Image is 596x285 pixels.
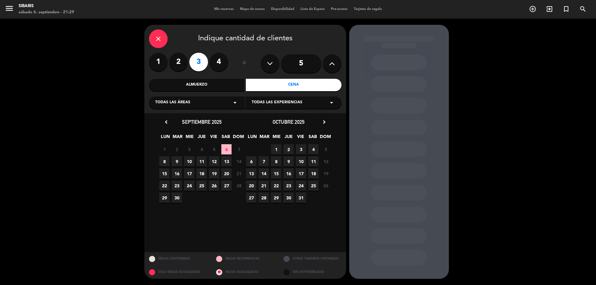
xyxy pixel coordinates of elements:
span: SAB [308,133,318,143]
i: close [155,35,162,42]
span: 5 [321,144,331,154]
label: 2 [169,53,188,71]
div: sábado 6. septiembre - 21:29 [19,9,74,16]
span: 10 [296,156,306,167]
span: 26 [209,180,219,191]
i: turned_in_not [562,5,570,13]
span: 3 [184,144,194,154]
label: 3 [189,53,208,71]
i: arrow_drop_down [231,99,239,106]
span: 29 [159,193,169,203]
span: 11 [196,156,207,167]
span: 20 [221,168,232,179]
span: 21 [234,168,244,179]
i: exit_to_app [546,5,553,13]
span: 19 [321,168,331,179]
span: 17 [184,168,194,179]
span: 7 [259,156,269,167]
span: 1 [271,144,281,154]
span: 22 [159,180,169,191]
label: 4 [210,53,228,71]
span: 27 [246,193,256,203]
span: 24 [184,180,194,191]
div: MESAS DISPONIBLES [144,252,212,265]
span: MIE [184,133,195,143]
span: 23 [172,180,182,191]
div: Almuerzo [149,79,245,91]
span: 6 [246,156,256,167]
i: search [579,5,587,13]
span: Mapa de mesas [237,7,268,11]
span: 18 [196,168,207,179]
span: 13 [246,168,256,179]
label: 1 [149,53,168,71]
span: 24 [296,180,306,191]
span: MAR [259,133,269,143]
span: 27 [221,180,232,191]
span: Pre-acceso [328,7,351,11]
span: 7 [234,144,244,154]
i: add_circle_outline [529,5,536,13]
span: 6 [221,144,232,154]
span: 17 [296,168,306,179]
div: MESAS BLOQUEADAS [211,265,279,279]
i: arrow_drop_down [328,99,335,106]
span: SAB [221,133,231,143]
span: 22 [271,180,281,191]
span: 29 [271,193,281,203]
span: 8 [159,156,169,167]
span: LUN [160,133,170,143]
div: sibaris [19,3,74,9]
span: Mis reservas [211,7,237,11]
span: Tarjetas de regalo [351,7,385,11]
span: 2 [172,144,182,154]
span: 26 [321,180,331,191]
span: 18 [308,168,318,179]
span: 20 [246,180,256,191]
i: chevron_right [321,119,327,125]
span: 23 [283,180,294,191]
span: 15 [271,168,281,179]
span: DOM [233,133,243,143]
span: 16 [172,168,182,179]
i: menu [5,4,14,13]
span: MAR [172,133,183,143]
span: 13 [221,156,232,167]
span: JUE [196,133,207,143]
span: octubre 2025 [273,119,305,125]
button: menu [5,4,14,15]
span: 30 [172,193,182,203]
span: 4 [196,144,207,154]
span: 3 [296,144,306,154]
span: septiembre 2025 [182,119,222,125]
span: 8 [271,156,281,167]
span: Disponibilidad [268,7,297,11]
span: 11 [308,156,318,167]
div: Cena [246,79,341,91]
span: 25 [308,180,318,191]
span: VIE [296,133,306,143]
span: 28 [234,180,244,191]
span: 16 [283,168,294,179]
span: 12 [209,156,219,167]
span: 10 [184,156,194,167]
div: MESAS RESTRINGIDAS [211,252,279,265]
div: Indique cantidad de clientes [149,29,341,48]
span: 15 [159,168,169,179]
span: 5 [209,144,219,154]
span: 2 [283,144,294,154]
span: 14 [234,156,244,167]
span: 12 [321,156,331,167]
span: VIE [209,133,219,143]
span: 28 [259,193,269,203]
span: DOM [320,133,330,143]
span: 4 [308,144,318,154]
span: 14 [259,168,269,179]
i: chevron_left [163,119,169,125]
span: MIE [271,133,282,143]
span: Todas las experiencias [252,100,302,106]
span: JUE [283,133,294,143]
span: Lista de Espera [297,7,328,11]
span: Todas las áreas [155,100,190,106]
span: 25 [196,180,207,191]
